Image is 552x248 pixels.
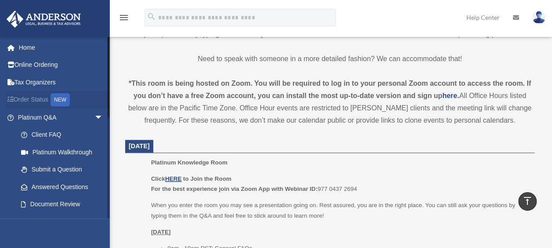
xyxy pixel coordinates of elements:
[457,92,459,99] strong: .
[12,143,116,161] a: Platinum Walkthrough
[12,196,116,213] a: Document Review
[151,186,317,192] b: For the best experience join via Zoom App with Webinar ID:
[125,77,534,127] div: All Office Hours listed below are in the Pacific Time Zone. Office Hour events are restricted to ...
[442,92,457,99] a: here
[165,175,181,182] a: HERE
[129,142,150,150] span: [DATE]
[151,159,227,166] span: Platinum Knowledge Room
[6,39,116,56] a: Home
[129,80,531,99] strong: *This room is being hosted on Zoom. You will be required to log in to your personal Zoom account ...
[4,11,83,28] img: Anderson Advisors Platinum Portal
[125,53,534,65] p: Need to speak with someone in a more detailed fashion? We can accommodate that!
[532,11,545,24] img: User Pic
[6,109,116,126] a: Platinum Q&Aarrow_drop_down
[51,93,70,106] div: NEW
[119,15,129,23] a: menu
[147,12,156,22] i: search
[183,175,231,182] b: to Join the Room
[94,109,112,127] span: arrow_drop_down
[518,192,537,211] a: vertical_align_top
[522,196,533,206] i: vertical_align_top
[151,174,528,194] p: 977 0437 2694
[6,73,116,91] a: Tax Organizers
[12,161,116,179] a: Submit a Question
[12,213,112,241] a: Platinum Knowledge Room
[151,200,528,221] p: When you enter the room you may see a presentation going on. Rest assured, you are in the right p...
[151,175,183,182] b: Click
[12,126,116,144] a: Client FAQ
[6,91,116,109] a: Order StatusNEW
[151,229,171,235] u: [DATE]
[6,56,116,74] a: Online Ordering
[119,12,129,23] i: menu
[12,178,116,196] a: Answered Questions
